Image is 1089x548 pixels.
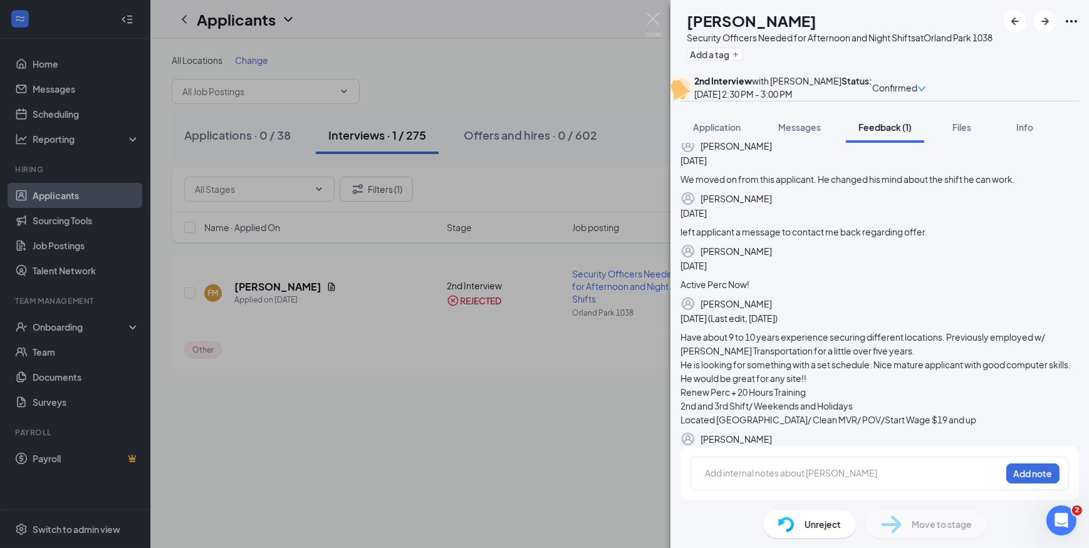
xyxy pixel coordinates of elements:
span: 2 [1072,505,1082,515]
h1: [PERSON_NAME] [687,10,816,31]
svg: Profile [680,296,696,311]
span: Info [1016,121,1033,133]
svg: ArrowLeftNew [1008,14,1023,29]
span: Feedback (1) [858,121,912,133]
b: 2nd Interview [694,75,752,86]
svg: Plus [732,51,739,58]
button: PlusAdd a tag [687,48,742,61]
span: [DATE] [680,260,707,271]
div: [PERSON_NAME] [701,244,772,258]
button: ArrowLeftNew [1004,10,1026,33]
span: Files [952,121,971,133]
span: [DATE] (Last edit, [DATE]) [680,313,778,324]
span: Move to stage [912,517,972,531]
div: with [PERSON_NAME] [694,75,841,87]
button: Add note [1006,463,1060,483]
div: We moved on from this applicant. He changed his mind about the shift he can work. [680,172,1079,186]
span: Messages [778,121,821,133]
svg: ArrowRight [1038,14,1053,29]
iframe: Intercom live chat [1046,505,1076,535]
div: Security Officers Needed for Afternoon and Night Shifts at Orland Park 1038 [687,31,993,44]
div: Status : [841,75,872,101]
div: [PERSON_NAME] [701,192,772,205]
span: [DATE] [680,155,707,166]
div: Have about 9 to 10 years experience securing different locations. Previously employed w/ [PERSON_... [680,330,1079,427]
div: Active Perc Now! [680,277,1079,291]
span: Application [693,121,741,133]
button: ArrowRight [1034,10,1056,33]
svg: Profile [680,432,696,447]
div: [PERSON_NAME] [701,139,772,153]
svg: Profile [680,191,696,206]
span: [DATE] [680,207,707,219]
div: left applicant a message to contact me back regarding offer. [680,225,1079,239]
span: Confirmed [872,81,917,95]
div: [PERSON_NAME] [701,297,772,311]
svg: Profile [680,138,696,153]
span: Unreject [805,517,841,531]
svg: Ellipses [1064,14,1079,29]
svg: Profile [680,244,696,259]
span: down [917,85,926,93]
div: [DATE] 2:30 PM - 3:00 PM [694,87,841,101]
div: [PERSON_NAME] [701,432,772,446]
